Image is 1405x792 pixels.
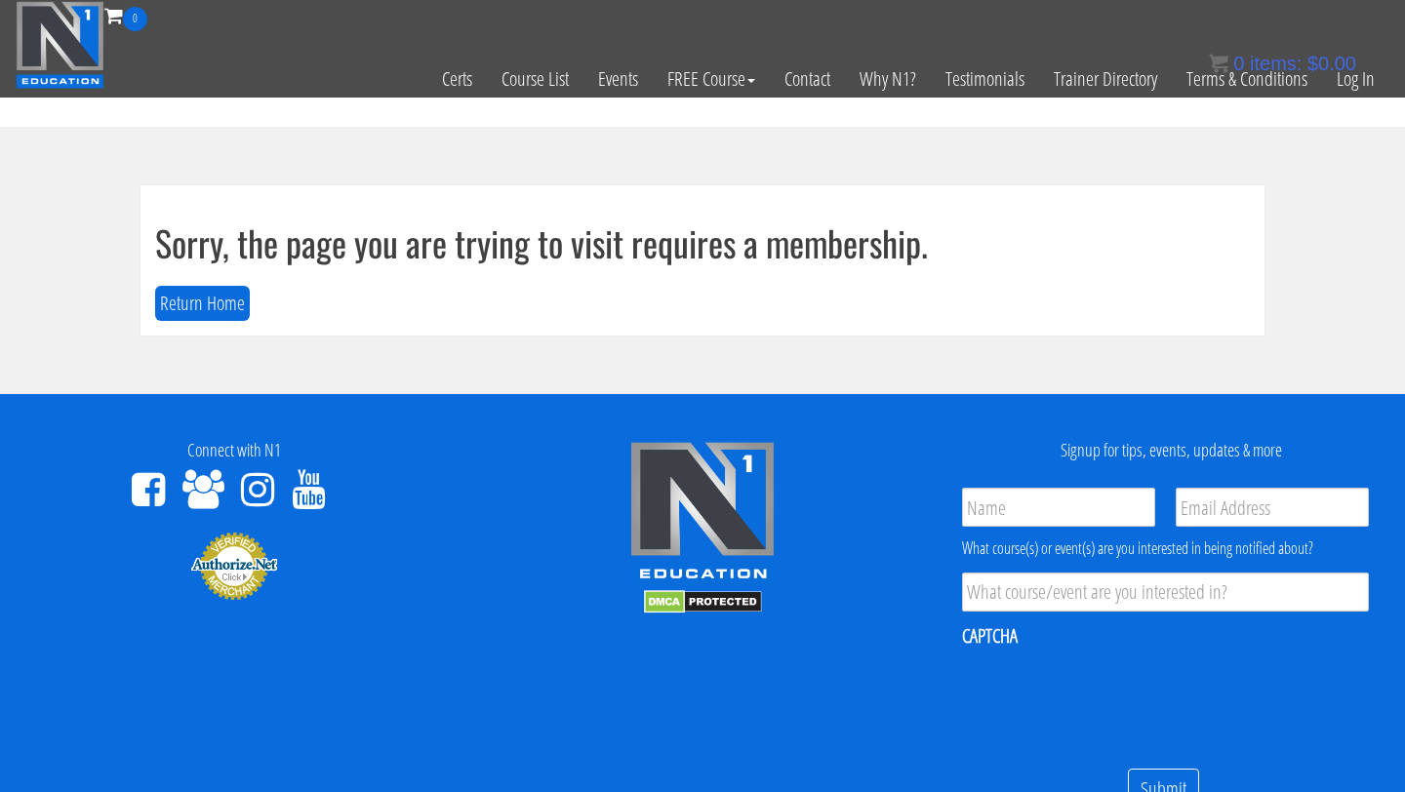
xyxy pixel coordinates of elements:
a: Contact [770,31,845,127]
img: n1-edu-logo [629,441,776,585]
div: What course(s) or event(s) are you interested in being notified about? [962,536,1369,560]
iframe: reCAPTCHA [962,661,1259,737]
span: $ [1307,53,1318,74]
a: Why N1? [845,31,931,127]
img: n1-education [16,1,104,89]
h1: Sorry, the page you are trying to visit requires a membership. [155,223,1250,262]
label: CAPTCHA [962,623,1018,649]
img: Authorize.Net Merchant - Click to Verify [190,531,278,601]
a: 0 [104,2,147,28]
bdi: 0.00 [1307,53,1356,74]
h4: Connect with N1 [15,441,454,460]
a: Testimonials [931,31,1039,127]
a: Events [583,31,653,127]
a: FREE Course [653,31,770,127]
h4: Signup for tips, events, updates & more [951,441,1390,460]
img: icon11.png [1209,54,1228,73]
a: Log In [1322,31,1389,127]
input: Email Address [1176,488,1369,527]
a: Certs [427,31,487,127]
span: 0 [1233,53,1244,74]
a: 0 items: $0.00 [1209,53,1356,74]
img: DMCA.com Protection Status [644,590,762,614]
input: Name [962,488,1155,527]
button: Return Home [155,286,250,322]
a: Terms & Conditions [1172,31,1322,127]
span: 0 [123,7,147,31]
a: Course List [487,31,583,127]
input: What course/event are you interested in? [962,573,1369,612]
a: Trainer Directory [1039,31,1172,127]
span: items: [1250,53,1302,74]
